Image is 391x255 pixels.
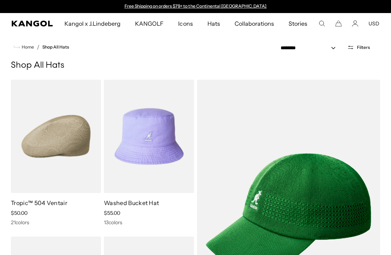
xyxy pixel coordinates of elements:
[343,44,374,51] button: Open filters
[104,210,120,216] span: $55.00
[121,4,270,9] slideshow-component: Announcement bar
[125,3,267,9] a: Free Shipping on orders $79+ to the Continental [GEOGRAPHIC_DATA]
[20,45,34,50] span: Home
[335,20,342,27] button: Cart
[200,13,227,34] a: Hats
[104,80,194,193] img: Washed Bucket Hat
[135,13,164,34] span: KANGOLF
[11,80,101,193] img: Tropic™ 504 Ventair
[128,13,171,34] a: KANGOLF
[319,20,325,27] summary: Search here
[104,219,194,226] div: 13 colors
[235,13,274,34] span: Collaborations
[281,13,315,34] a: Stories
[12,21,53,26] a: Kangol
[11,219,101,226] div: 21 colors
[227,13,281,34] a: Collaborations
[34,43,39,51] li: /
[104,199,159,206] a: Washed Bucket Hat
[57,13,128,34] a: Kangol x J.Lindeberg
[171,13,200,34] a: Icons
[11,199,67,206] a: Tropic™ 504 Ventair
[64,13,121,34] span: Kangol x J.Lindeberg
[11,60,380,71] h1: Shop All Hats
[121,4,270,9] div: Announcement
[11,210,28,216] span: $50.00
[14,44,34,50] a: Home
[278,44,343,52] select: Sort by: Featured
[357,45,370,50] span: Filters
[369,20,379,27] button: USD
[352,20,358,27] a: Account
[207,13,220,34] span: Hats
[42,45,69,50] a: Shop All Hats
[121,4,270,9] div: 1 of 2
[178,13,193,34] span: Icons
[289,13,307,34] span: Stories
